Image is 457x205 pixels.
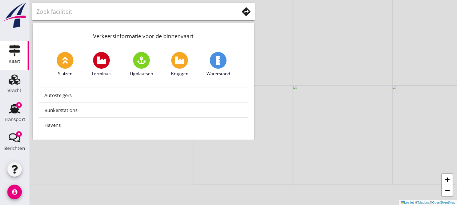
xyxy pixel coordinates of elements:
img: logo-small.a267ee39.svg [1,2,28,29]
div: Berichten [4,146,25,151]
span: + [445,175,450,184]
div: 8 [16,102,22,108]
a: Mapbox [418,201,430,204]
input: Zoek faciliteit [36,6,228,17]
span: Ligplaatsen [130,71,153,77]
span: − [445,186,450,195]
div: Autosteigers [44,91,242,100]
a: Leaflet [401,201,414,204]
span: Bruggen [171,71,188,77]
div: Havens [44,121,242,129]
div: Bunkerstations [44,106,242,114]
div: Transport [4,117,25,122]
span: Terminals [91,71,112,77]
span: Waterstand [207,71,230,77]
i: account_circle [7,185,22,199]
div: 8 [16,131,22,137]
div: Kaart [9,59,20,64]
a: Zoom in [442,174,453,185]
div: Vracht [8,88,22,93]
a: Ligplaatsen [130,52,153,77]
a: OpenStreetMap [432,201,455,204]
span: Sluizen [58,71,72,77]
a: Waterstand [207,52,230,77]
a: Bruggen [171,52,188,77]
a: Terminals [91,52,112,77]
span: | [415,201,416,204]
a: Sluizen [57,52,73,77]
div: Verkeersinformatie voor de binnenvaart [33,23,254,46]
a: Zoom out [442,185,453,196]
div: © © [399,200,457,205]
